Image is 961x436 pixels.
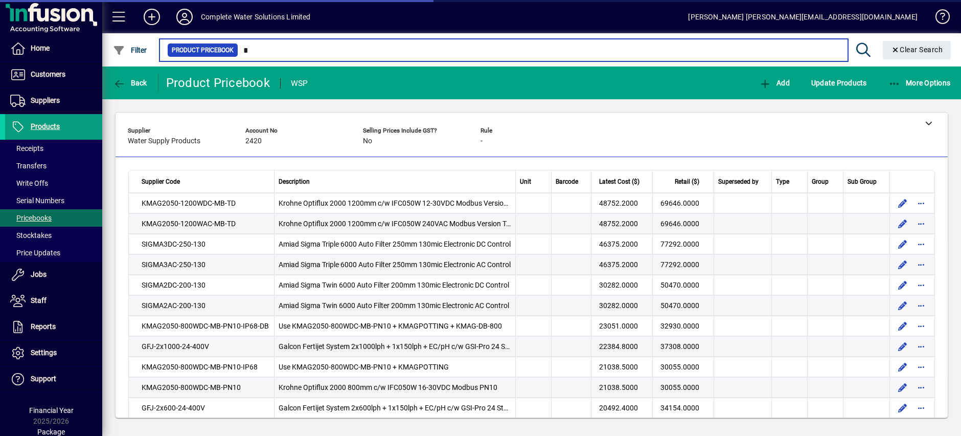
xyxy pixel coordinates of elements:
button: More options [913,277,929,293]
button: More options [913,379,929,396]
button: Edit [894,338,910,355]
span: Financial Year [29,406,74,415]
span: 21038.5000 [599,383,638,391]
span: Amiad Sigma Twin 6000 Auto Filter 200mm 130mic Electronic DC Control [279,281,509,289]
button: More options [913,236,929,252]
button: Add [757,74,792,92]
span: 48752.2000 [599,220,638,228]
a: Staff [5,288,102,314]
span: 20492.4000 [599,404,638,412]
td: 30055.0000 [653,377,714,398]
span: Support [31,375,56,383]
button: Edit [894,359,910,375]
span: Galcon Fertijet System 2x1000lph + 1x150lph + EC/pH c/w GSI-Pro 24 Station Controller 3Ph 400VAC [279,342,598,351]
span: Write Offs [10,179,48,187]
span: 23051.0000 [599,322,638,330]
td: 32930.0000 [653,316,714,336]
span: Unit [520,177,531,186]
button: More options [913,338,929,355]
div: Complete Water Solutions Limited [201,9,311,25]
td: 77292.0000 [653,254,714,275]
span: Krohne Optiflux 2000 1200mm c/w IFC050W 12-30VDC Modbus Version Table D ***** [279,199,549,207]
span: Products [31,122,60,130]
a: Jobs [5,262,102,288]
span: Update Products [811,75,867,91]
span: SIGMA2AC-200-130 [142,301,205,310]
button: Edit [894,379,910,396]
span: 2420 [245,137,262,145]
span: 46375.2000 [599,260,638,269]
span: Superseded by [718,177,759,186]
span: Retail ($) [675,177,699,186]
button: More options [913,318,929,334]
a: Knowledge Base [928,2,948,35]
span: Package [37,428,65,436]
span: Receipts [10,144,43,152]
a: Customers [5,62,102,88]
span: SIGMA3AC-250-130 [142,260,205,269]
span: Water Supply Products [128,137,200,145]
span: KMAG2050-1200WDC-MB-TD [142,199,236,207]
span: Staff [31,296,47,304]
button: Edit [894,236,910,252]
span: Product Pricebook [172,45,234,55]
div: WSP [291,75,308,92]
span: 30282.0000 [599,281,638,289]
span: Stocktakes [10,231,52,239]
span: Type [776,177,789,186]
span: Latest Cost ($) [599,177,639,186]
span: KMAG2050-800WDC-MB-PN10-IP68-DB [142,322,269,330]
a: Settings [5,340,102,366]
span: Customers [31,70,65,78]
span: Add [759,79,790,87]
span: 30282.0000 [599,301,638,310]
span: 46375.2000 [599,240,638,248]
span: Galcon Fertijet System 2x600lph + 1x150lph + EC/pH c/w GSI-Pro 24 Station Controller 3Ph 400VAC [279,404,594,412]
button: Clear [883,41,951,59]
span: Settings [31,348,57,357]
a: Pricebooks [5,209,102,227]
span: KMAG2050-800WDC-MB-PN10 [142,383,241,391]
span: Serial Numbers [10,197,64,205]
span: Jobs [31,270,47,278]
span: GFJ-2x600-24-400V [142,404,205,412]
span: Back [113,79,147,87]
a: Reports [5,314,102,340]
span: 21038.5000 [599,363,638,371]
button: Edit [894,318,910,334]
button: Filter [110,41,150,59]
div: [PERSON_NAME] [PERSON_NAME][EMAIL_ADDRESS][DOMAIN_NAME] [688,9,918,25]
span: Use KMAG2050-800WDC-MB-PN10 + KMAGPOTTING [279,363,449,371]
span: Suppliers [31,96,60,104]
a: Support [5,366,102,392]
td: 77292.0000 [653,234,714,254]
span: Home [31,44,50,52]
a: Transfers [5,157,102,175]
span: Krohne Optiflux 2000 800mm c/w IFC050W 16-30VDC Modbus PN10 [279,383,497,391]
span: Description [279,177,310,186]
span: Reports [31,322,56,331]
button: More options [913,359,929,375]
button: Add [135,8,168,26]
td: 50470.0000 [653,275,714,295]
button: More options [913,195,929,211]
button: Edit [894,277,910,293]
button: Edit [894,400,910,416]
button: More options [913,297,929,314]
td: 50470.0000 [653,295,714,316]
button: Back [110,74,150,92]
span: Supplier Code [142,177,180,186]
td: 37308.0000 [653,336,714,357]
span: SIGMA2DC-200-130 [142,281,205,289]
span: Pricebooks [10,214,52,222]
button: More options [913,215,929,232]
td: 34154.0000 [653,398,714,418]
span: KMAG2050-1200WAC-MB-TD [142,220,236,228]
a: Serial Numbers [5,192,102,209]
span: 22384.8000 [599,342,638,351]
span: Amiad Sigma Twin 6000 Auto Filter 200mm 130mic Electronic AC Control [279,301,509,310]
span: Sub Group [848,177,877,186]
span: Clear Search [891,46,943,54]
button: More options [913,400,929,416]
span: Filter [113,46,147,54]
